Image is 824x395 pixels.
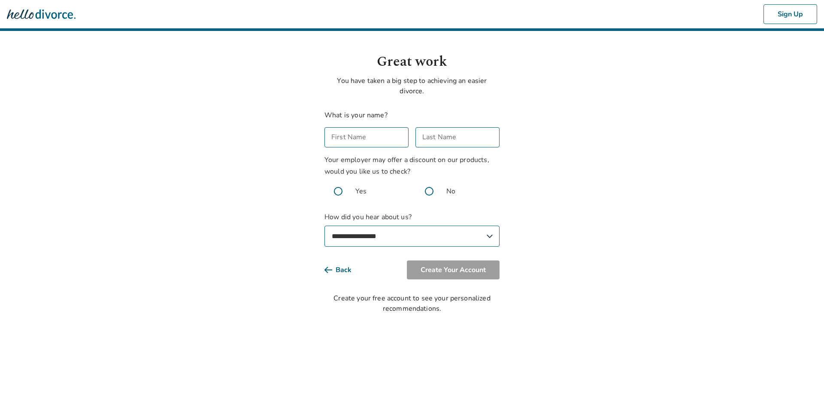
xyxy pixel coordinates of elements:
img: Hello Divorce Logo [7,6,76,23]
label: What is your name? [324,110,388,120]
div: Create your free account to see your personalized recommendations. [324,293,500,314]
span: Your employer may offer a discount on our products, would you like us to check? [324,155,489,176]
button: Sign Up [763,4,817,24]
label: How did you hear about us? [324,212,500,247]
select: How did you hear about us? [324,226,500,247]
iframe: Chat Widget [781,354,824,395]
button: Create Your Account [407,260,500,279]
button: Back [324,260,365,279]
p: You have taken a big step to achieving an easier divorce. [324,76,500,96]
h1: Great work [324,52,500,72]
span: No [446,186,455,196]
span: Yes [355,186,367,196]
